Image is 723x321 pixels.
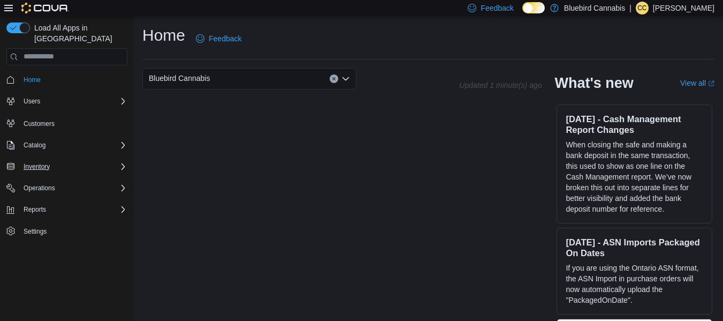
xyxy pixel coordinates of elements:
span: cc [637,2,646,14]
button: Reports [19,203,50,216]
span: Load All Apps in [GEOGRAPHIC_DATA] [30,23,127,44]
button: Catalog [19,139,50,152]
span: Customers [24,120,55,128]
p: Bluebird Cannabis [564,2,625,14]
span: Feedback [481,3,513,13]
span: Settings [19,225,127,238]
svg: External link [708,80,714,87]
span: Reports [24,205,46,214]
span: Home [19,73,127,86]
p: When closing the safe and making a bank deposit in the same transaction, this used to show as one... [566,139,703,214]
a: Settings [19,225,51,238]
button: Operations [2,181,132,196]
button: Users [2,94,132,109]
span: Operations [24,184,55,192]
a: View allExternal link [680,79,714,87]
p: Updated 1 minute(s) ago [459,81,542,89]
span: Settings [24,227,47,236]
h2: What's new [554,74,633,92]
span: Inventory [24,162,50,171]
button: Customers [2,115,132,131]
span: Catalog [24,141,45,150]
input: Dark Mode [522,2,545,13]
span: Home [24,76,41,84]
button: Inventory [19,160,54,173]
span: Bluebird Cannabis [149,72,210,85]
button: Users [19,95,44,108]
img: Cova [21,3,69,13]
span: Inventory [19,160,127,173]
a: Home [19,73,45,86]
h3: [DATE] - ASN Imports Packaged On Dates [566,237,703,258]
span: Users [19,95,127,108]
button: Inventory [2,159,132,174]
button: Clear input [330,74,338,83]
button: Settings [2,223,132,239]
p: [PERSON_NAME] [653,2,714,14]
span: Users [24,97,40,106]
span: Operations [19,182,127,195]
p: If you are using the Ontario ASN format, the ASN Import in purchase orders will now automatically... [566,263,703,305]
div: carter campbell [636,2,649,14]
h1: Home [142,25,185,46]
span: Reports [19,203,127,216]
button: Operations [19,182,59,195]
span: Catalog [19,139,127,152]
button: Home [2,72,132,87]
button: Reports [2,202,132,217]
a: Feedback [192,28,246,49]
p: | [629,2,631,14]
button: Catalog [2,138,132,153]
span: Feedback [209,33,241,44]
a: Customers [19,117,59,130]
h3: [DATE] - Cash Management Report Changes [566,114,703,135]
span: Dark Mode [522,13,523,14]
nav: Complex example [6,68,127,267]
span: Customers [19,116,127,130]
button: Open list of options [341,74,350,83]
